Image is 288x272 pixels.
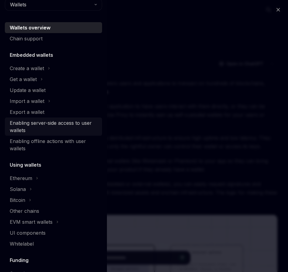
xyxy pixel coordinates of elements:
[10,229,46,236] div: UI components
[10,108,44,116] div: Export a wallet
[10,207,39,215] div: Other chains
[10,185,26,193] div: Solana
[5,238,102,249] a: Whitelabel
[10,257,29,264] h5: Funding
[10,161,41,168] h5: Using wallets
[10,240,34,247] div: Whitelabel
[5,107,102,117] a: Export a wallet
[10,175,32,182] div: Ethereum
[10,87,46,94] div: Update a wallet
[10,76,37,83] div: Get a wallet
[10,1,26,8] span: Wallets
[10,138,98,152] div: Enabling offline actions with user wallets
[5,85,102,96] a: Update a wallet
[10,35,43,42] div: Chain support
[10,65,44,72] div: Create a wallet
[10,119,98,134] div: Enabling server-side access to user wallets
[10,196,25,204] div: Bitcoin
[5,136,102,154] a: Enabling offline actions with user wallets
[5,206,102,216] a: Other chains
[5,33,102,44] a: Chain support
[10,24,50,31] div: Wallets overview
[5,227,102,238] a: UI components
[10,51,53,59] h5: Embedded wallets
[10,97,44,105] div: Import a wallet
[10,218,53,226] div: EVM smart wallets
[5,117,102,136] a: Enabling server-side access to user wallets
[5,22,102,33] a: Wallets overview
